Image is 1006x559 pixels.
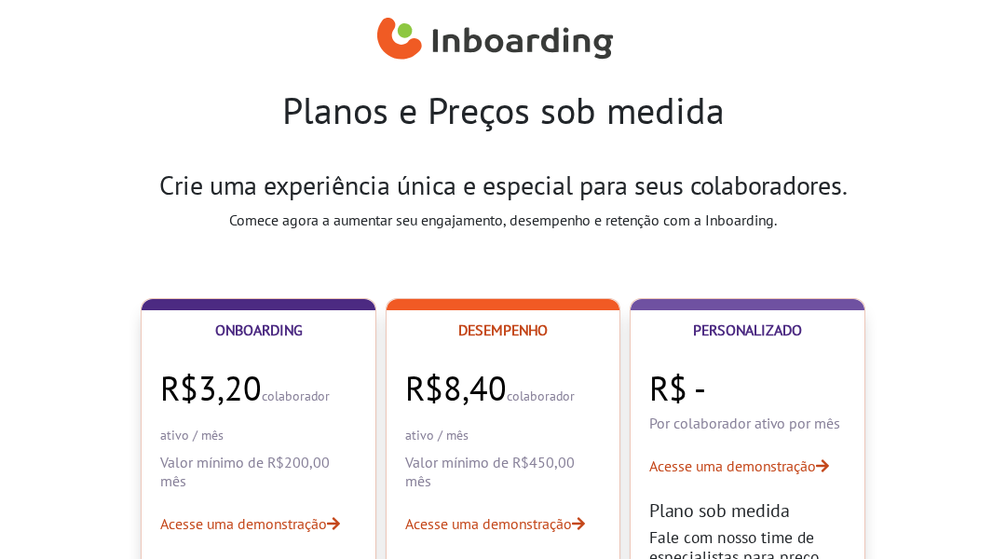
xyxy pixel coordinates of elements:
p: Por colaborador ativo por mês [649,414,846,432]
h2: Personalizado [649,318,846,339]
img: Inboarding Home [377,12,613,68]
p: Comece agora a aumentar seu engajamento, desempenho e retenção com a Inboarding. [156,209,850,231]
h3: R$8,40 [405,369,602,447]
h3: R$3,20 [160,369,357,447]
h1: Planos e Preços sob medida [70,88,936,132]
h2: Onboarding [160,318,357,339]
h2: Desempenho [405,318,602,339]
p: Valor mínimo de R$450,00 mês [405,453,602,490]
a: Acesse uma demonstração [405,512,602,535]
h3: Plano sob medida [649,499,846,522]
a: Acesse uma demonstração [160,512,357,535]
a: Acesse uma demonstração [649,455,846,477]
h3: R$ - [649,369,846,408]
a: Inboarding Home Page [377,7,613,73]
p: Valor mínimo de R$200,00 mês [160,453,357,490]
h3: Crie uma experiência única e especial para seus colaboradores. [156,170,850,201]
